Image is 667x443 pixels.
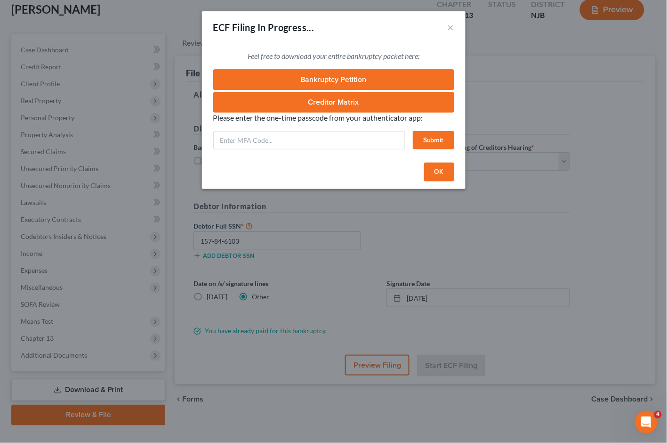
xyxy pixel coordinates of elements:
[213,113,454,123] p: Please enter the one-time passcode from your authenticator app:
[635,411,658,434] iframe: Intercom live chat
[213,131,405,150] input: Enter MFA Code...
[213,21,314,34] div: ECF Filing In Progress...
[448,22,454,33] button: ×
[213,92,454,113] a: Creditor Matrix
[654,411,662,418] span: 4
[213,51,454,62] p: Feel free to download your entire bankruptcy packet here:
[213,69,454,90] a: Bankruptcy Petition
[413,131,454,150] button: Submit
[424,163,454,181] button: OK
